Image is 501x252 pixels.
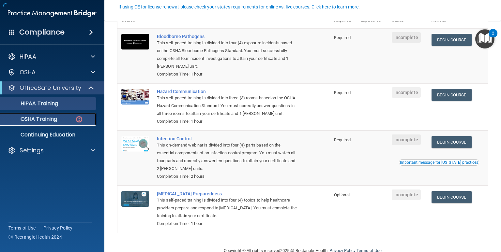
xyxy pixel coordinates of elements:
[75,115,83,123] img: danger-circle.6113f641.png
[157,70,297,78] div: Completion Time: 1 hour
[392,87,421,98] span: Incomplete
[8,147,95,154] a: Settings
[157,191,297,196] a: [MEDICAL_DATA] Preparedness
[334,90,351,95] span: Required
[157,118,297,125] div: Completion Time: 1 hour
[19,28,65,37] h4: Compliance
[388,206,493,232] iframe: Drift Widget Chat Controller
[432,136,471,148] a: Begin Course
[157,89,297,94] a: Hazard Communication
[157,141,297,173] div: This on-demand webinar is divided into four (4) parts based on the essential components of an inf...
[399,159,479,166] button: Read this if you are a dental practitioner in the state of CA
[392,134,421,145] span: Incomplete
[392,189,421,200] span: Incomplete
[8,225,36,231] a: Terms of Use
[157,136,297,141] a: Infection Control
[117,4,361,10] button: If using CE for license renewal, please check your state's requirements for online vs. live cours...
[157,173,297,180] div: Completion Time: 2 hours
[8,234,62,240] span: Ⓒ Rectangle Health 2024
[8,53,95,61] a: HIPAA
[475,29,494,49] button: Open Resource Center, 2 new notifications
[8,84,95,92] a: OfficeSafe University
[334,192,350,197] span: Optional
[8,7,97,20] img: PMB logo
[432,89,471,101] a: Begin Course
[118,5,360,9] div: If using CE for license renewal, please check your state's requirements for online vs. live cours...
[492,33,494,42] div: 2
[432,34,471,46] a: Begin Course
[157,220,297,228] div: Completion Time: 1 hour
[4,132,93,138] p: Continuing Education
[8,68,95,76] a: OSHA
[400,161,478,164] div: Important message for [US_STATE] practices
[157,94,297,118] div: This self-paced training is divided into three (3) rooms based on the OSHA Hazard Communication S...
[334,35,351,40] span: Required
[157,34,297,39] a: Bloodborne Pathogens
[157,39,297,70] div: This self-paced training is divided into four (4) exposure incidents based on the OSHA Bloodborne...
[20,84,81,92] p: OfficeSafe University
[43,225,73,231] a: Privacy Policy
[20,53,36,61] p: HIPAA
[20,147,44,154] p: Settings
[334,137,351,142] span: Required
[392,32,421,43] span: Incomplete
[4,100,58,107] p: HIPAA Training
[157,196,297,220] div: This self-paced training is divided into four (4) topics to help healthcare providers prepare and...
[4,116,57,122] p: OSHA Training
[20,68,36,76] p: OSHA
[432,191,471,203] a: Begin Course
